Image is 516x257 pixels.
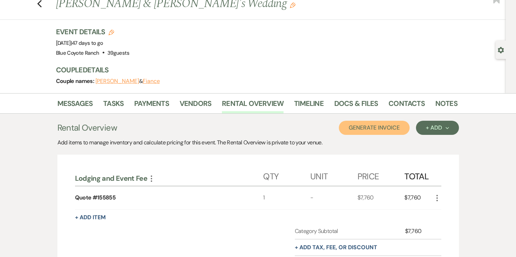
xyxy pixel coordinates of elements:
[310,165,358,186] div: Unit
[57,98,93,113] a: Messages
[295,245,377,250] button: + Add tax, fee, or discount
[57,138,459,147] div: Add items to manage inventory and calculate pricing for this event. The Rental Overview is privat...
[435,98,458,113] a: Notes
[56,27,129,37] h3: Event Details
[75,174,263,183] div: Lodging and Event Fee
[222,98,284,113] a: Rental Overview
[263,186,310,209] div: 1
[56,65,450,75] h3: Couple Details
[339,121,410,135] button: Generate Invoice
[405,227,433,235] div: $7,760
[56,49,99,56] span: Blue Coyote Ranch
[426,125,449,131] div: + Add
[416,121,459,135] button: + Add
[290,2,296,8] button: Edit
[143,78,160,84] button: Fiance
[95,78,139,84] button: [PERSON_NAME]
[295,227,405,235] div: Category Subtotal
[404,165,433,186] div: Total
[404,186,433,209] div: $7,760
[72,40,103,47] span: 47 days to go
[134,98,169,113] a: Payments
[180,98,211,113] a: Vendors
[388,98,425,113] a: Contacts
[95,78,160,85] span: &
[71,40,103,47] span: |
[294,98,324,113] a: Timeline
[75,193,116,202] div: Quote #155855
[57,121,117,134] h3: Rental Overview
[498,46,504,53] button: Open lead details
[107,49,129,56] span: 39 guests
[56,77,95,85] span: Couple names:
[263,165,310,186] div: Qty
[334,98,378,113] a: Docs & Files
[75,215,106,220] button: + Add Item
[358,165,405,186] div: Price
[56,40,103,47] span: [DATE]
[103,98,124,113] a: Tasks
[358,186,405,209] div: $7,760
[310,186,358,209] div: -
